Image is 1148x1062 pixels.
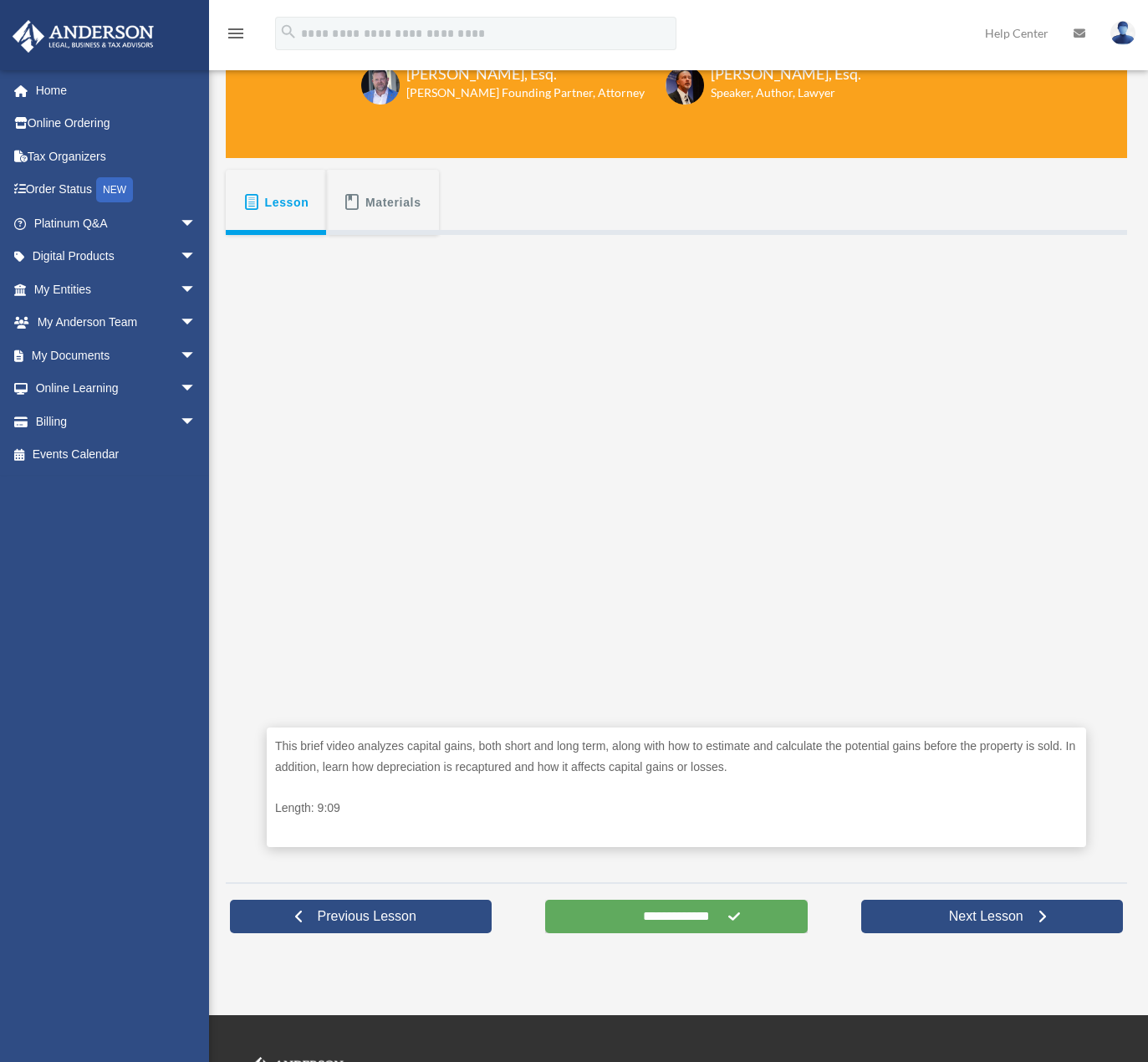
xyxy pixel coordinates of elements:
div: NEW [96,177,133,202]
i: menu [226,23,246,43]
span: Previous Lesson [304,908,430,925]
span: arrow_drop_down [180,273,213,307]
a: Digital Productsarrow_drop_down [12,240,222,273]
a: My Entitiesarrow_drop_down [12,273,222,306]
span: arrow_drop_down [180,306,213,340]
span: arrow_drop_down [180,372,213,406]
a: My Documentsarrow_drop_down [12,339,222,372]
a: Order StatusNEW [12,173,222,207]
span: Next Lesson [936,908,1037,925]
p: This brief video analyzes capital gains, both short and long term, along with how to estimate and... [275,736,1078,777]
img: Toby-circle-head.png [361,66,400,105]
a: Online Learningarrow_drop_down [12,372,222,406]
a: Previous Lesson [230,900,492,933]
span: arrow_drop_down [180,339,213,373]
iframe: Capital Gains and Real Estate [267,258,1086,719]
span: arrow_drop_down [180,207,213,241]
h3: [PERSON_NAME], Esq. [711,64,861,84]
a: Billingarrow_drop_down [12,405,222,438]
span: Lesson [265,187,309,217]
a: Tax Organizers [12,140,222,173]
a: Home [12,74,222,107]
span: arrow_drop_down [180,240,213,274]
i: search [279,23,298,41]
a: My Anderson Teamarrow_drop_down [12,306,222,340]
h3: [PERSON_NAME], Esq. [406,64,645,84]
a: Events Calendar [12,438,222,472]
img: Scott-Estill-Headshot.png [666,66,704,105]
img: Anderson Advisors Platinum Portal [8,20,159,53]
img: User Pic [1110,21,1135,45]
span: arrow_drop_down [180,405,213,439]
h6: Speaker, Author, Lawyer [711,84,840,101]
h6: [PERSON_NAME] Founding Partner, Attorney [406,84,645,101]
a: menu [226,29,246,43]
a: Platinum Q&Aarrow_drop_down [12,207,222,240]
p: Length: 9:09 [275,798,1078,819]
a: Online Ordering [12,107,222,140]
span: Materials [365,187,421,217]
a: Next Lesson [861,900,1123,933]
